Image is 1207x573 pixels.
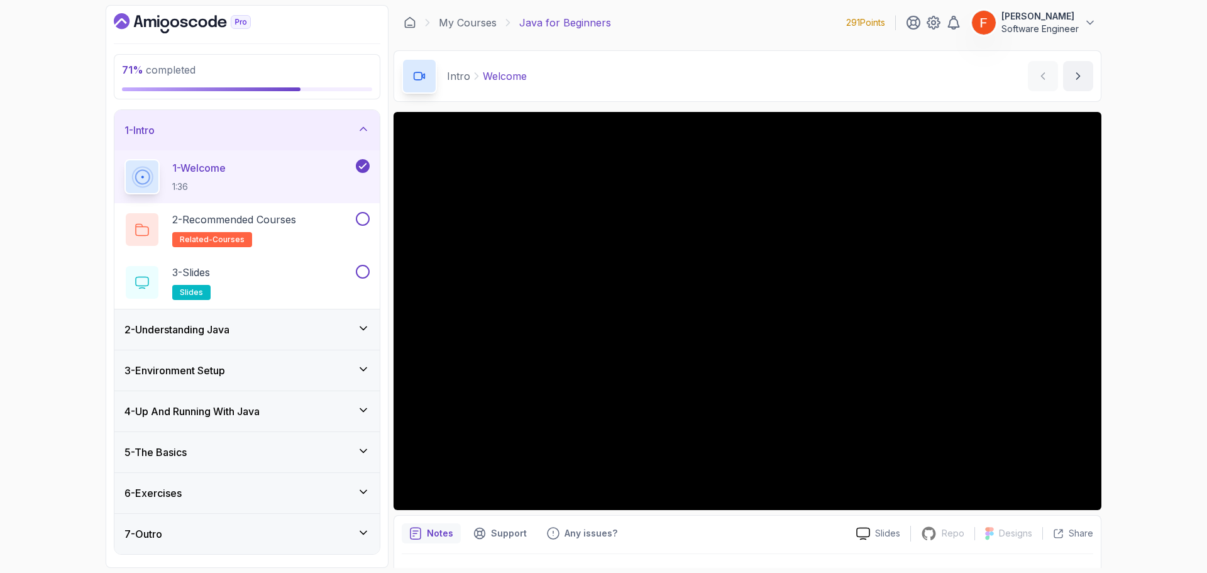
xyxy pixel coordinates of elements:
[172,265,210,280] p: 3 - Slides
[180,287,203,298] span: slides
[483,69,527,84] p: Welcome
[519,15,611,30] p: Java for Beginners
[1001,10,1079,23] p: [PERSON_NAME]
[124,486,182,501] h3: 6 - Exercises
[466,523,534,543] button: Support button
[124,404,260,419] h3: 4 - Up And Running With Java
[942,527,964,540] p: Repo
[114,514,380,554] button: 7-Outro
[114,473,380,513] button: 6-Exercises
[1042,527,1093,540] button: Share
[539,523,625,543] button: Feedback button
[1028,61,1058,91] button: previous content
[999,527,1032,540] p: Designs
[172,181,226,193] p: 1:36
[402,523,461,543] button: notes button
[114,13,280,33] a: Dashboard
[114,110,380,150] button: 1-Intro
[124,212,370,247] button: 2-Recommended Coursesrelated-courses
[114,309,380,350] button: 2-Understanding Java
[404,16,416,29] a: Dashboard
[124,445,187,460] h3: 5 - The Basics
[114,391,380,431] button: 4-Up And Running With Java
[124,159,370,194] button: 1-Welcome1:36
[124,363,225,378] h3: 3 - Environment Setup
[394,112,1101,510] iframe: 1 - Hi
[491,527,527,540] p: Support
[114,432,380,472] button: 5-The Basics
[846,527,910,540] a: Slides
[427,527,453,540] p: Notes
[439,15,497,30] a: My Courses
[172,212,296,227] p: 2 - Recommended Courses
[846,16,885,29] p: 291 Points
[1069,527,1093,540] p: Share
[565,527,617,540] p: Any issues?
[124,526,162,542] h3: 7 - Outro
[1063,61,1093,91] button: next content
[124,322,229,337] h3: 2 - Understanding Java
[122,64,143,76] span: 71 %
[124,123,155,138] h3: 1 - Intro
[180,235,245,245] span: related-courses
[124,265,370,300] button: 3-Slidesslides
[971,10,1096,35] button: user profile image[PERSON_NAME]Software Engineer
[972,11,996,35] img: user profile image
[447,69,470,84] p: Intro
[1001,23,1079,35] p: Software Engineer
[122,64,196,76] span: completed
[114,350,380,391] button: 3-Environment Setup
[875,527,900,540] p: Slides
[172,160,226,175] p: 1 - Welcome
